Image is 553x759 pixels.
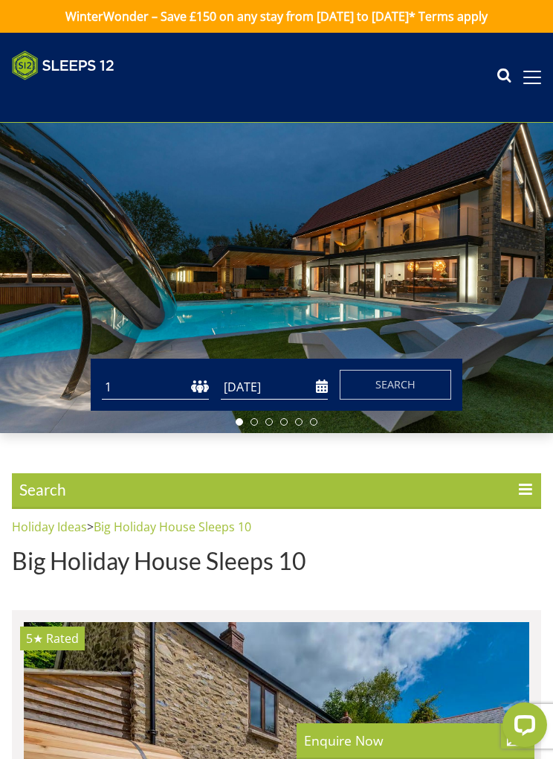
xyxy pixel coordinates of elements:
iframe: LiveChat chat widget [491,696,553,759]
span: Otterhead House has a 5 star rating under the Quality in Tourism Scheme [26,630,43,647]
span: Search [12,473,541,509]
img: Sleeps 12 [12,51,114,80]
p: Enquire Now [304,731,527,750]
h1: Big Holiday House Sleeps 10 [12,548,541,574]
input: Arrival Date [221,375,328,400]
span: Rated [46,630,79,647]
iframe: Customer reviews powered by Trustpilot [4,89,161,102]
a: Holiday Ideas [12,519,87,535]
button: Search [340,370,451,400]
span: > [87,519,94,535]
span: Search [375,377,415,391]
a: Big Holiday House Sleeps 10 [94,519,251,535]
